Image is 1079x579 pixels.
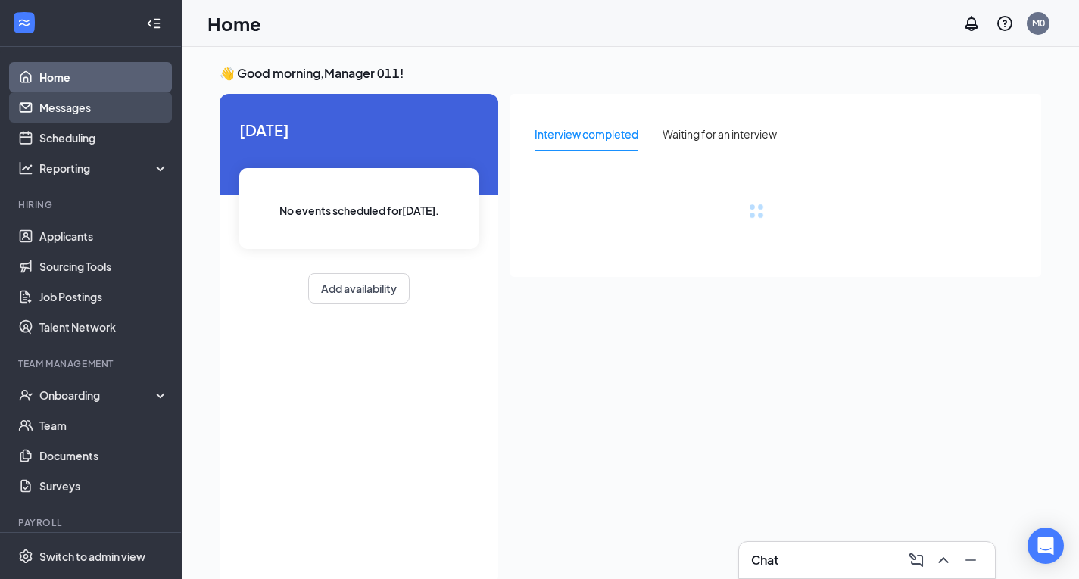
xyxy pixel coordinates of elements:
svg: Notifications [962,14,981,33]
svg: Minimize [962,551,980,569]
svg: ChevronUp [934,551,953,569]
a: Scheduling [39,123,169,153]
div: Onboarding [39,388,156,403]
svg: WorkstreamLogo [17,15,32,30]
a: Job Postings [39,282,169,312]
svg: QuestionInfo [996,14,1014,33]
svg: Collapse [146,16,161,31]
a: Home [39,62,169,92]
a: Surveys [39,471,169,501]
button: Add availability [308,273,410,304]
div: Reporting [39,160,170,176]
span: [DATE] [239,118,479,142]
div: Waiting for an interview [663,126,777,142]
h1: Home [207,11,261,36]
a: Documents [39,440,169,471]
a: Sourcing Tools [39,251,169,282]
svg: Analysis [18,160,33,176]
h3: Chat [751,552,778,568]
svg: UserCheck [18,388,33,403]
div: Open Intercom Messenger [1028,528,1064,564]
a: Applicants [39,221,169,251]
svg: ComposeMessage [907,551,925,569]
a: Talent Network [39,312,169,342]
div: M0 [1032,17,1045,30]
h3: 👋 Good morning, Manager 011 ! [220,65,1041,82]
button: ChevronUp [931,548,956,572]
div: Hiring [18,198,166,211]
a: Messages [39,92,169,123]
div: Team Management [18,357,166,370]
button: Minimize [959,548,983,572]
svg: Settings [18,549,33,564]
a: Team [39,410,169,440]
span: No events scheduled for [DATE] . [279,202,439,219]
div: Payroll [18,516,166,529]
div: Interview completed [535,126,638,142]
div: Switch to admin view [39,549,145,564]
button: ComposeMessage [904,548,928,572]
